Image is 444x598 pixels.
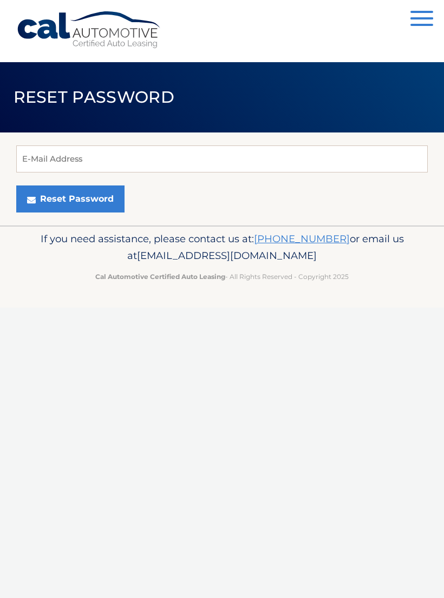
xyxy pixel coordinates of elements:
[16,11,162,49] a: Cal Automotive
[95,273,225,281] strong: Cal Automotive Certified Auto Leasing
[14,87,174,107] span: Reset Password
[254,232,350,245] a: [PHONE_NUMBER]
[16,145,428,172] input: E-Mail Address
[410,11,433,29] button: Menu
[137,249,317,262] span: [EMAIL_ADDRESS][DOMAIN_NAME]
[16,230,428,265] p: If you need assistance, please contact us at: or email us at
[16,185,125,212] button: Reset Password
[16,271,428,282] p: - All Rights Reserved - Copyright 2025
